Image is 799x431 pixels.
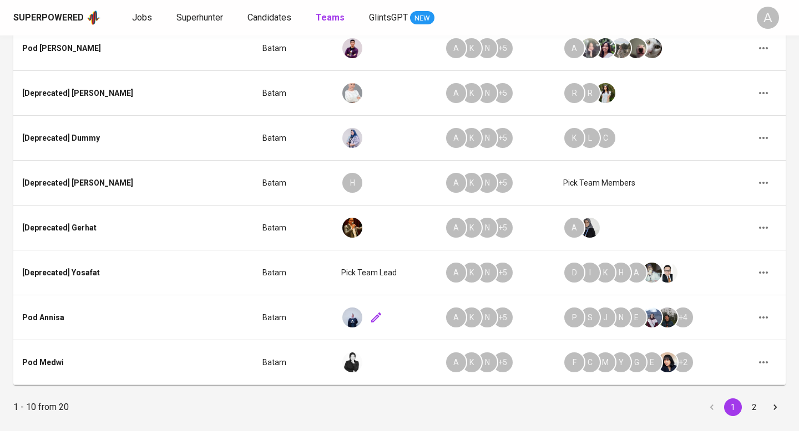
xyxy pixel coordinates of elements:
[461,261,483,284] div: K
[563,306,585,329] div: P
[672,306,694,329] div: + 4
[254,206,332,250] td: Batam
[316,11,347,25] a: Teams
[316,12,345,23] b: Teams
[254,295,332,340] td: Batam
[611,38,631,58] img: laura@glints.com
[445,351,467,373] div: A
[579,127,601,149] div: L
[492,127,514,149] div: + 5
[724,398,742,416] button: page 1
[445,217,467,239] div: A
[22,88,133,99] div: [Deprecated] [PERSON_NAME]
[563,178,635,187] span: Pick team members
[342,218,362,238] img: gerhat@glints.com
[476,261,498,284] div: N
[461,172,483,194] div: K
[610,351,632,373] div: Y
[22,177,133,188] div: [Deprecated] [PERSON_NAME]
[22,357,64,368] div: Pod Medwi
[342,128,362,148] img: raja@glints.com
[13,401,69,414] p: 1 - 10 from 20
[476,217,498,239] div: N
[579,351,601,373] div: C
[563,127,585,149] div: K
[579,82,601,104] div: R
[563,82,585,104] div: R
[476,37,498,59] div: N
[445,172,467,194] div: A
[476,306,498,329] div: N
[757,7,779,29] div: A
[461,82,483,104] div: K
[341,268,397,277] span: Pick team lead
[176,11,225,25] a: Superhunter
[342,307,362,327] img: annisa@glints.com
[461,37,483,59] div: K
[595,38,615,58] img: rolla@glints.com
[410,13,434,24] span: NEW
[254,26,332,71] td: Batam
[461,351,483,373] div: K
[476,127,498,149] div: N
[22,222,97,233] div: [Deprecated] Gerhat
[247,11,294,25] a: Candidates
[476,82,498,104] div: N
[492,82,514,104] div: + 5
[563,261,585,284] div: D
[342,38,362,58] img: erwin@glints.com
[445,37,467,59] div: A
[342,83,362,103] img: adissa@glints.com
[626,38,646,58] img: aji.muda@glints.com
[492,306,514,329] div: + 5
[461,127,483,149] div: K
[476,172,498,194] div: N
[445,306,467,329] div: A
[625,351,648,373] div: G
[22,267,100,278] div: [Deprecated] Yosafat
[610,306,632,329] div: N
[579,306,601,329] div: S
[22,132,100,143] div: [Deprecated] Dummy
[342,352,362,372] img: medwi@glints.com
[445,261,467,284] div: A
[492,172,514,194] div: + 5
[642,263,662,283] img: basil@glints.com
[594,261,616,284] div: K
[369,12,408,23] span: GlintsGPT
[625,261,648,284] div: A
[369,11,434,25] a: GlintsGPT NEW
[658,307,677,327] img: glenn@glints.com
[625,306,648,329] div: E
[86,9,101,26] img: app logo
[594,127,616,149] div: C
[766,398,784,416] button: Go to next page
[132,11,154,25] a: Jobs
[476,351,498,373] div: N
[13,12,84,24] div: Superpowered
[580,218,600,238] img: darulfa@glints.com
[254,161,332,206] td: Batam
[658,263,677,283] img: josua.auron@glints.com
[580,38,600,58] img: audrey.satria@glints.com
[247,12,291,23] span: Candidates
[492,217,514,239] div: + 5
[563,351,585,373] div: F
[461,306,483,329] div: K
[642,38,662,58] img: tharisa.rizky@glints.com
[642,307,662,327] img: christine.raharja@glints.com
[492,261,514,284] div: + 5
[701,398,786,416] nav: pagination navigation
[672,351,694,373] div: + 2
[641,351,663,373] div: E
[254,340,332,385] td: Batam
[254,116,332,161] td: Batam
[254,71,332,116] td: Batam
[176,12,223,23] span: Superhunter
[341,172,363,194] div: H
[132,12,152,23] span: Jobs
[610,261,632,284] div: H
[461,217,483,239] div: K
[563,37,585,59] div: A
[658,352,677,372] img: mariskha@glints.com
